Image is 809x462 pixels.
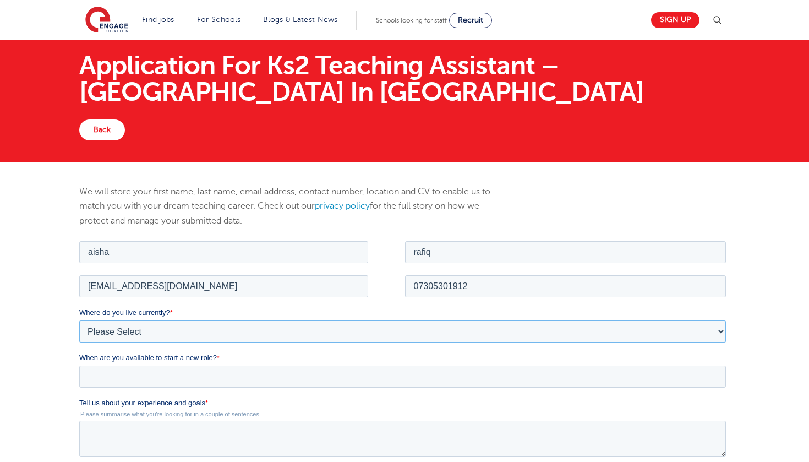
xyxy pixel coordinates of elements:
[651,12,699,28] a: Sign up
[326,2,647,24] input: *Last name
[3,288,10,295] input: Subscribe to updates from Engage
[79,119,125,140] a: Back
[142,15,174,24] a: Find jobs
[315,201,370,211] a: privacy policy
[458,16,483,24] span: Recruit
[376,17,447,24] span: Schools looking for staff
[326,36,647,58] input: *Contact Number
[13,289,123,297] span: Subscribe to updates from Engage
[85,7,128,34] img: Engage Education
[449,13,492,28] a: Recruit
[197,15,240,24] a: For Schools
[263,15,338,24] a: Blogs & Latest News
[79,52,730,105] h1: Application For Ks2 Teaching Assistant – [GEOGRAPHIC_DATA] In [GEOGRAPHIC_DATA]
[79,184,508,228] p: We will store your first name, last name, email address, contact number, location and CV to enabl...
